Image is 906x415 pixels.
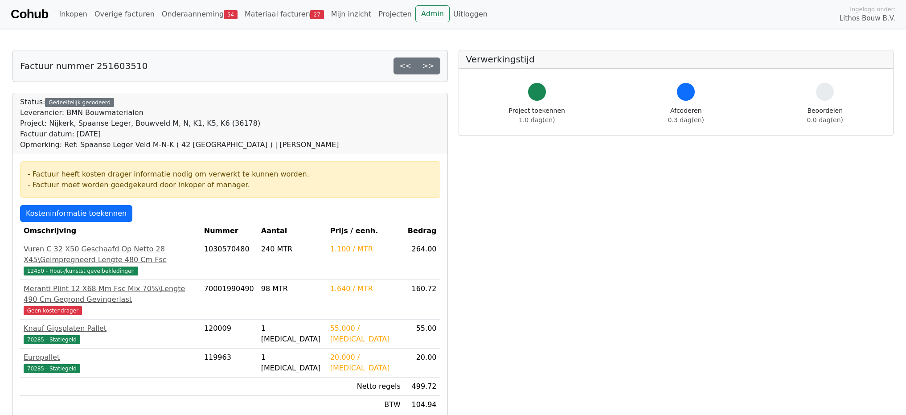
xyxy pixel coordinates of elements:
[20,107,339,118] div: Leverancier: BMN Bouwmaterialen
[28,180,433,190] div: - Factuur moet worden goedgekeurd door inkoper of manager.
[20,205,132,222] a: Kosteninformatie toekennen
[404,240,440,280] td: 264.00
[20,140,339,150] div: Opmerking: Ref: Spaanse Leger Veld M-N-K ( 42 [GEOGRAPHIC_DATA] ) | [PERSON_NAME]
[20,129,339,140] div: Factuur datum: [DATE]
[330,244,401,255] div: 1.100 / MTR
[91,5,158,23] a: Overige facturen
[404,320,440,349] td: 55.00
[330,323,401,345] div: 55.000 / [MEDICAL_DATA]
[261,244,323,255] div: 240 MTR
[328,5,375,23] a: Mijn inzicht
[20,97,339,150] div: Status:
[466,54,886,65] h5: Verwerkingstijd
[24,335,80,344] span: 70285 - Statiegeld
[330,284,401,294] div: 1.640 / MTR
[24,352,197,374] a: Europallet70285 - Statiegeld
[20,61,148,71] h5: Factuur nummer 251603510
[258,222,327,240] th: Aantal
[24,284,197,316] a: Meranti Plint 12 X68 Mm Fsc Mix 70%\Lengte 490 Cm Gegrond GevingerlastGeen kostendrager
[11,4,48,25] a: Cohub
[807,116,843,123] span: 0.0 dag(en)
[330,352,401,374] div: 20.000 / [MEDICAL_DATA]
[840,13,895,24] span: Lithos Bouw B.V.
[450,5,491,23] a: Uitloggen
[224,10,238,19] span: 54
[55,5,90,23] a: Inkopen
[20,118,339,129] div: Project: Nijkerk, Spaanse Leger, Bouwveld M, N, K1, K5, K6 (36178)
[417,58,440,74] a: >>
[45,98,114,107] div: Gedeeltelijk gecodeerd
[201,280,258,320] td: 70001990490
[261,323,323,345] div: 1 [MEDICAL_DATA]
[201,349,258,378] td: 119963
[24,244,197,276] a: Vuren C 32 X50 Geschaafd Op Netto 28 X45\Geimpregneerd Lengte 480 Cm Fsc12450 - Hout-/kunstst gev...
[24,244,197,265] div: Vuren C 32 X50 Geschaafd Op Netto 28 X45\Geimpregneerd Lengte 480 Cm Fsc
[404,222,440,240] th: Bedrag
[415,5,450,22] a: Admin
[375,5,415,23] a: Projecten
[24,352,197,363] div: Europallet
[24,284,197,305] div: Meranti Plint 12 X68 Mm Fsc Mix 70%\Lengte 490 Cm Gegrond Gevingerlast
[261,284,323,294] div: 98 MTR
[327,222,404,240] th: Prijs / eenh.
[24,364,80,373] span: 70285 - Statiegeld
[201,320,258,349] td: 120009
[28,169,433,180] div: - Factuur heeft kosten drager informatie nodig om verwerkt te kunnen worden.
[509,106,565,125] div: Project toekennen
[404,378,440,396] td: 499.72
[327,396,404,414] td: BTW
[404,280,440,320] td: 160.72
[668,116,704,123] span: 0.3 dag(en)
[668,106,704,125] div: Afcoderen
[310,10,324,19] span: 27
[261,352,323,374] div: 1 [MEDICAL_DATA]
[807,106,843,125] div: Beoordelen
[404,396,440,414] td: 104.94
[20,222,201,240] th: Omschrijving
[201,222,258,240] th: Nummer
[24,323,197,334] div: Knauf Gipsplaten Pallet
[404,349,440,378] td: 20.00
[158,5,241,23] a: Onderaanneming54
[241,5,328,23] a: Materiaal facturen27
[201,240,258,280] td: 1030570480
[327,378,404,396] td: Netto regels
[850,5,895,13] span: Ingelogd onder:
[24,323,197,345] a: Knauf Gipsplaten Pallet70285 - Statiegeld
[394,58,417,74] a: <<
[24,306,82,315] span: Geen kostendrager
[24,267,138,275] span: 12450 - Hout-/kunstst gevelbekledingen
[519,116,555,123] span: 1.0 dag(en)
